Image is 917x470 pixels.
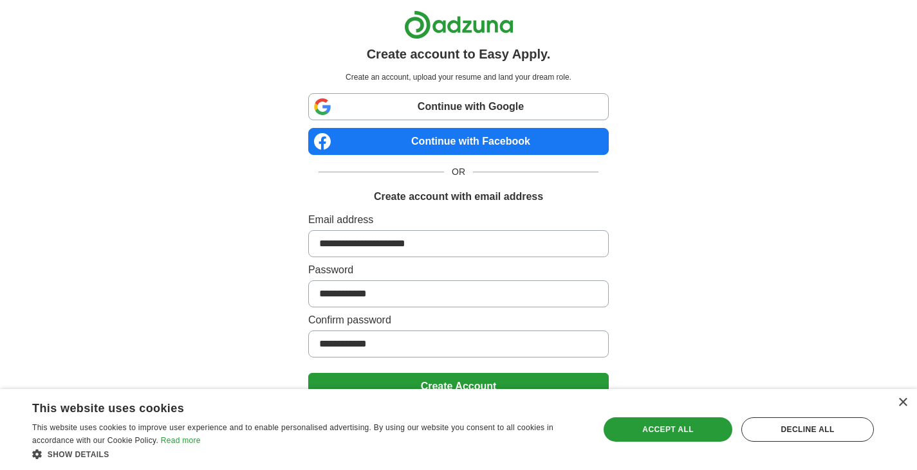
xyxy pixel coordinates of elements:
[308,93,609,120] a: Continue with Google
[444,165,473,179] span: OR
[308,262,609,278] label: Password
[404,10,514,39] img: Adzuna logo
[741,417,874,442] div: Decline all
[308,373,609,400] button: Create Account
[311,71,606,83] p: Create an account, upload your resume and land your dream role.
[308,212,609,228] label: Email address
[308,312,609,328] label: Confirm password
[48,450,109,459] span: Show details
[374,189,543,204] h1: Create account with email address
[32,423,553,445] span: This website uses cookies to improve user experience and to enable personalised advertising. By u...
[161,436,201,445] a: Read more, opens a new window
[367,44,551,64] h1: Create account to Easy Apply.
[308,128,609,155] a: Continue with Facebook
[32,397,550,416] div: This website uses cookies
[604,417,732,442] div: Accept all
[32,447,582,460] div: Show details
[898,398,907,408] div: Close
